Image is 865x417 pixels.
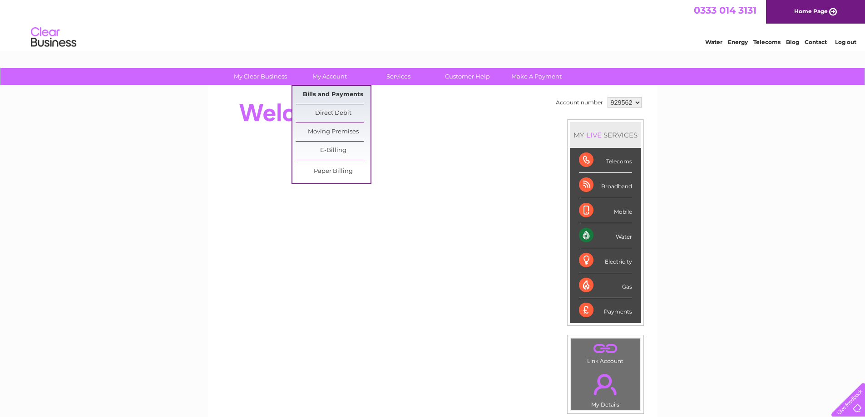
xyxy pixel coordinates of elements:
[499,68,574,85] a: Make A Payment
[805,39,827,45] a: Contact
[223,68,298,85] a: My Clear Business
[296,104,371,123] a: Direct Debit
[296,86,371,104] a: Bills and Payments
[218,5,648,44] div: Clear Business is a trading name of Verastar Limited (registered in [GEOGRAPHIC_DATA] No. 3667643...
[296,162,371,181] a: Paper Billing
[430,68,505,85] a: Customer Help
[296,142,371,160] a: E-Billing
[786,39,799,45] a: Blog
[554,95,605,110] td: Account number
[573,368,638,400] a: .
[835,39,856,45] a: Log out
[292,68,367,85] a: My Account
[705,39,722,45] a: Water
[570,338,641,367] td: Link Account
[584,131,603,139] div: LIVE
[573,341,638,357] a: .
[728,39,748,45] a: Energy
[753,39,781,45] a: Telecoms
[579,223,632,248] div: Water
[579,248,632,273] div: Electricity
[570,366,641,411] td: My Details
[296,123,371,141] a: Moving Premises
[694,5,756,16] a: 0333 014 3131
[579,173,632,198] div: Broadband
[30,24,77,51] img: logo.png
[570,122,641,148] div: MY SERVICES
[579,148,632,173] div: Telecoms
[579,273,632,298] div: Gas
[361,68,436,85] a: Services
[579,298,632,323] div: Payments
[579,198,632,223] div: Mobile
